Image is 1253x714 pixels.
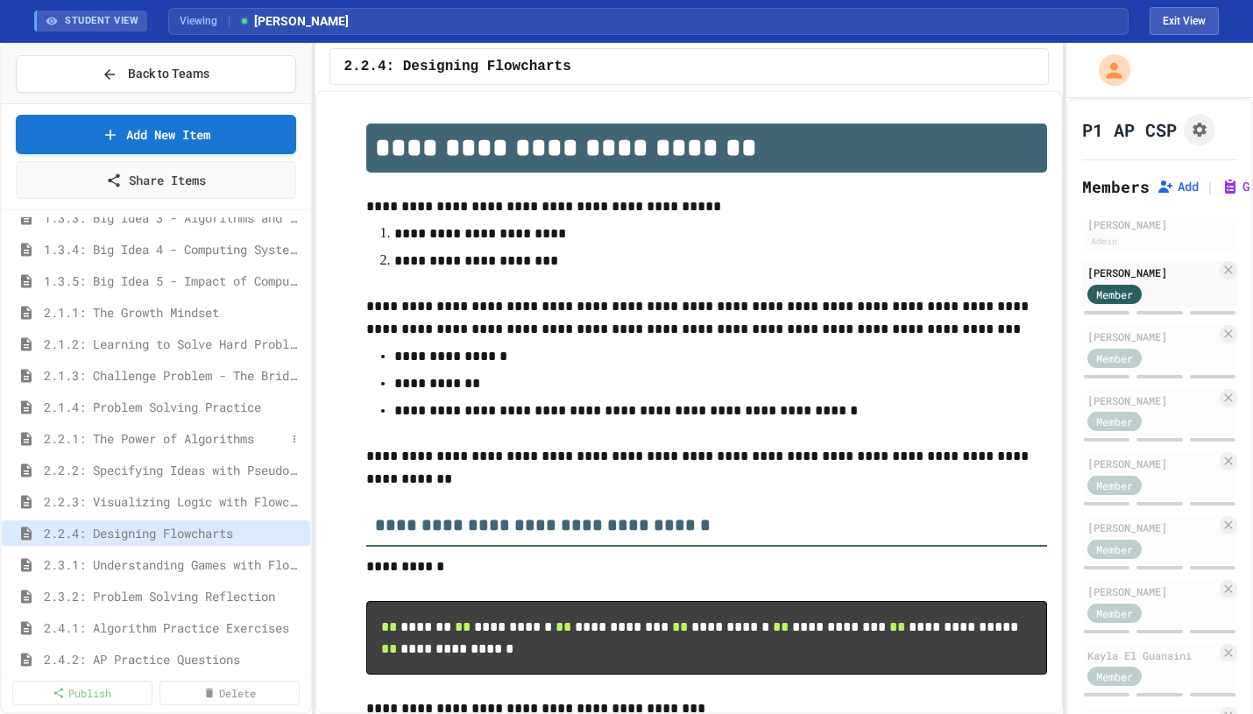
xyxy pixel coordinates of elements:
div: [PERSON_NAME] [1087,265,1216,280]
span: 2.1.3: Challenge Problem - The Bridge [44,366,303,385]
span: 2.3.1: Understanding Games with Flowcharts [44,555,303,574]
span: 1.3.3: Big Idea 3 - Algorithms and Programming [44,209,303,227]
span: 2.4.1: Algorithm Practice Exercises [44,619,303,637]
span: 2.2.4: Designing Flowcharts [44,524,303,542]
div: [PERSON_NAME] [1087,329,1216,344]
a: Add New Item [16,115,296,154]
a: Delete [159,681,300,705]
span: [PERSON_NAME] [238,12,349,31]
span: | [1206,176,1214,197]
span: Member [1096,668,1133,684]
button: More options [286,430,303,448]
button: Add [1157,178,1199,195]
span: 2.2.1: The Power of Algorithms [44,429,286,448]
span: 2.2.3: Visualizing Logic with Flowcharts [44,492,303,511]
div: [PERSON_NAME] [1087,520,1216,535]
span: 2.3.2: Problem Solving Reflection [44,587,303,605]
span: STUDENT VIEW [65,14,138,29]
span: 2.4.2: AP Practice Questions [44,650,303,668]
span: Back to Teams [128,65,209,83]
span: Member [1096,477,1133,493]
span: 1.3.5: Big Idea 5 - Impact of Computing [44,272,303,290]
span: 2.2.2: Specifying Ideas with Pseudocode [44,461,303,479]
div: My Account [1080,50,1135,90]
button: Exit student view [1150,7,1219,35]
span: 2.1.2: Learning to Solve Hard Problems [44,335,303,353]
h2: Members [1082,174,1150,199]
span: Viewing [180,13,230,29]
span: Member [1096,350,1133,366]
span: Member [1096,414,1133,429]
a: Publish [12,681,152,705]
div: Kayla El Guanaini [1087,647,1216,663]
span: 2.2.4: Designing Flowcharts [344,56,571,77]
div: [PERSON_NAME] [1087,583,1216,599]
button: Back to Teams [16,55,296,93]
div: Admin [1087,234,1121,249]
span: Member [1096,286,1133,302]
h1: P1 AP CSP [1082,117,1177,142]
div: [PERSON_NAME] [1087,216,1232,232]
span: Member [1096,541,1133,557]
span: Member [1096,605,1133,621]
button: Assignment Settings [1184,114,1215,145]
a: Share Items [16,161,296,199]
div: [PERSON_NAME] [1087,456,1216,471]
span: 2.1.1: The Growth Mindset [44,303,303,322]
div: [PERSON_NAME] [1087,392,1216,408]
span: 2.1.4: Problem Solving Practice [44,398,303,416]
span: 1.3.4: Big Idea 4 - Computing Systems and Networks [44,240,303,258]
